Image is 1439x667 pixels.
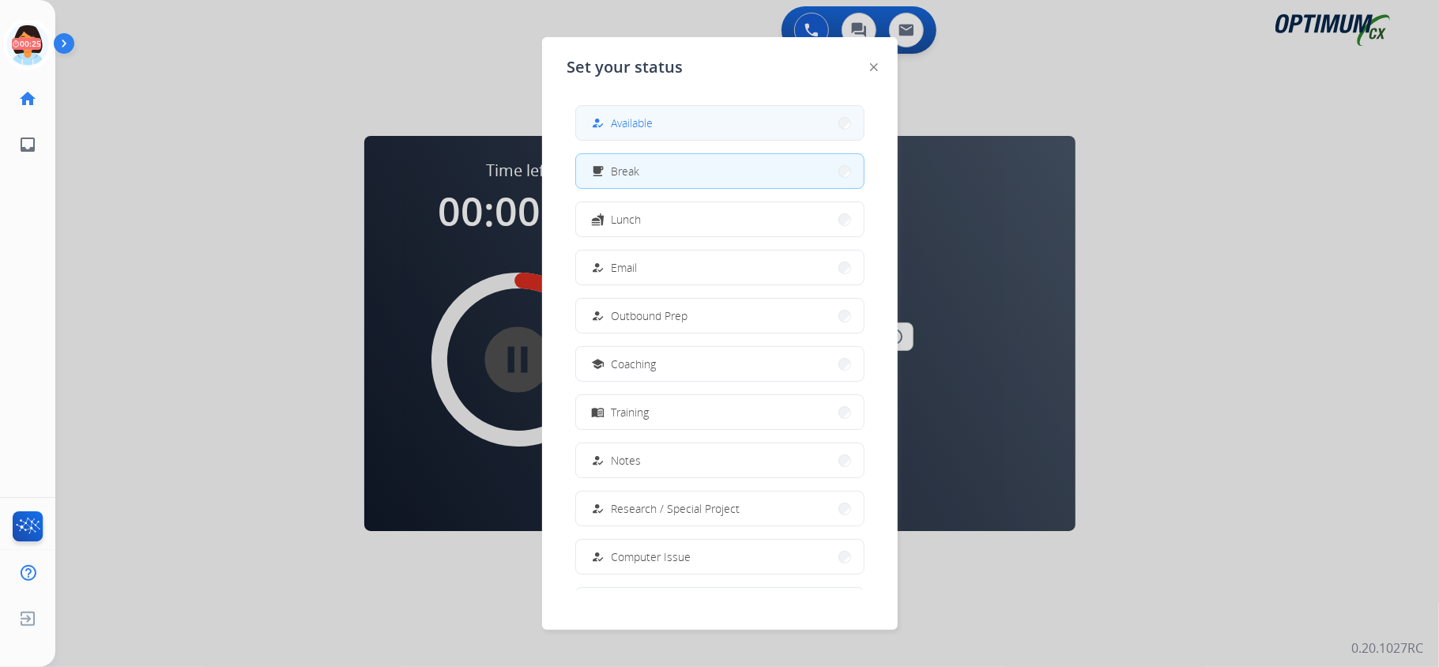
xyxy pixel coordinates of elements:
[591,502,605,515] mat-icon: how_to_reg
[576,251,864,285] button: Email
[591,116,605,130] mat-icon: how_to_reg
[612,163,640,179] span: Break
[870,63,878,71] img: close-button
[576,347,864,381] button: Coaching
[576,492,864,526] button: Research / Special Project
[576,202,864,236] button: Lunch
[576,540,864,574] button: Computer Issue
[591,357,605,371] mat-icon: school
[591,164,605,178] mat-icon: free_breakfast
[612,211,642,228] span: Lunch
[567,56,684,78] span: Set your status
[576,106,864,140] button: Available
[576,154,864,188] button: Break
[1351,639,1423,658] p: 0.20.1027RC
[576,443,864,477] button: Notes
[576,588,864,622] button: Internet Issue
[591,405,605,419] mat-icon: menu_book
[612,356,657,372] span: Coaching
[612,548,691,565] span: Computer Issue
[591,213,605,226] mat-icon: fastfood
[591,309,605,322] mat-icon: how_to_reg
[612,404,650,420] span: Training
[591,261,605,274] mat-icon: how_to_reg
[612,115,654,131] span: Available
[591,550,605,563] mat-icon: how_to_reg
[612,307,688,324] span: Outbound Prep
[576,299,864,333] button: Outbound Prep
[18,89,37,108] mat-icon: home
[18,135,37,154] mat-icon: inbox
[612,452,642,469] span: Notes
[612,259,638,276] span: Email
[576,395,864,429] button: Training
[612,500,740,517] span: Research / Special Project
[591,454,605,467] mat-icon: how_to_reg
